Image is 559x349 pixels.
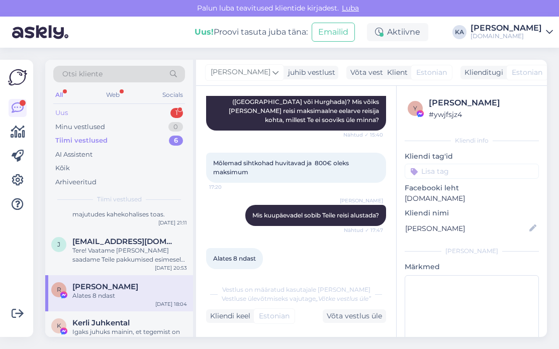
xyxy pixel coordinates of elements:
div: [DATE] 18:04 [155,300,187,308]
div: Klient [383,67,408,78]
span: K [57,322,61,329]
div: Kliendi info [405,136,539,145]
div: All [53,88,65,101]
span: Vestlus on määratud kasutajale [PERSON_NAME] [222,286,370,293]
input: Lisa nimi [405,223,527,234]
div: # ywjfsjz4 [429,109,536,120]
div: Hinnad on toodud 1-le täiskasvanule majutudes kahekohalises toas. [72,201,187,219]
span: Estonian [416,67,447,78]
span: y [413,104,417,112]
div: KA [452,25,467,39]
a: [PERSON_NAME][DOMAIN_NAME] [471,24,553,40]
span: Nähtud ✓ 15:40 [343,131,383,139]
img: Askly Logo [8,68,27,87]
div: [DATE] 20:53 [155,264,187,272]
div: [PERSON_NAME] [471,24,542,32]
div: Uus [55,108,68,118]
p: [DOMAIN_NAME] [405,193,539,204]
span: 18:04 [209,270,247,277]
button: Emailid [312,23,355,42]
span: Mõlemad sihtkohad huvitavad ja 800€ oleks maksimum [213,159,350,176]
div: Socials [160,88,185,101]
i: „Võtke vestlus üle” [316,295,371,302]
p: Kliendi tag'id [405,151,539,162]
div: [DATE] 21:11 [158,219,187,226]
span: [PERSON_NAME] [340,197,383,204]
div: [PERSON_NAME] [429,97,536,109]
p: Facebooki leht [405,183,539,193]
p: Märkmed [405,262,539,272]
div: Alates 8 ndast [72,291,187,300]
span: Tiimi vestlused [97,195,142,204]
span: j [57,241,60,248]
span: R [57,286,61,293]
div: 0 [168,122,183,132]
div: Web [104,88,122,101]
span: Estonian [259,311,290,321]
div: Tiimi vestlused [55,136,108,146]
div: juhib vestlust [284,67,335,78]
div: Klienditugi [460,67,503,78]
span: Nähtud ✓ 17:47 [344,226,383,234]
span: Estonian [512,67,542,78]
div: [DOMAIN_NAME] [471,32,542,40]
div: Igaks juhuks mainin, et tegemist on hooajaväliste pakkumistega. Türgi kuurortide ametlik hooaeg o... [72,327,187,345]
span: Vestluse ülevõtmiseks vajutage [222,295,371,302]
b: Uus! [195,27,214,37]
span: Kerli Juhkental [72,318,130,327]
div: AI Assistent [55,150,92,160]
span: Ruslana Loode [72,282,138,291]
div: Võta vestlus üle [346,66,410,79]
span: Otsi kliente [62,69,103,79]
div: Kliendi keel [206,311,250,321]
div: Proovi tasuta juba täna: [195,26,308,38]
span: Mis kuupäevadel sobib Teile reisi alustada? [252,211,379,219]
span: Alates 8 ndast [213,255,256,262]
div: Võta vestlus üle [323,309,386,323]
span: janikakibur@gmail.com [72,237,177,246]
div: Tere! Vaatame [PERSON_NAME] saadame Teile pakkumised esimesel võimalusel meilile. [72,246,187,264]
span: [PERSON_NAME] [211,67,270,78]
span: 17:20 [209,183,247,191]
div: Aktiivne [367,23,428,41]
div: 6 [169,136,183,146]
div: [PERSON_NAME] [405,247,539,256]
div: Minu vestlused [55,122,105,132]
div: 1 [170,108,183,118]
span: Luba [339,4,362,13]
p: Kliendi nimi [405,208,539,218]
div: Kõik [55,163,70,173]
input: Lisa tag [405,164,539,179]
div: Arhiveeritud [55,177,97,187]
